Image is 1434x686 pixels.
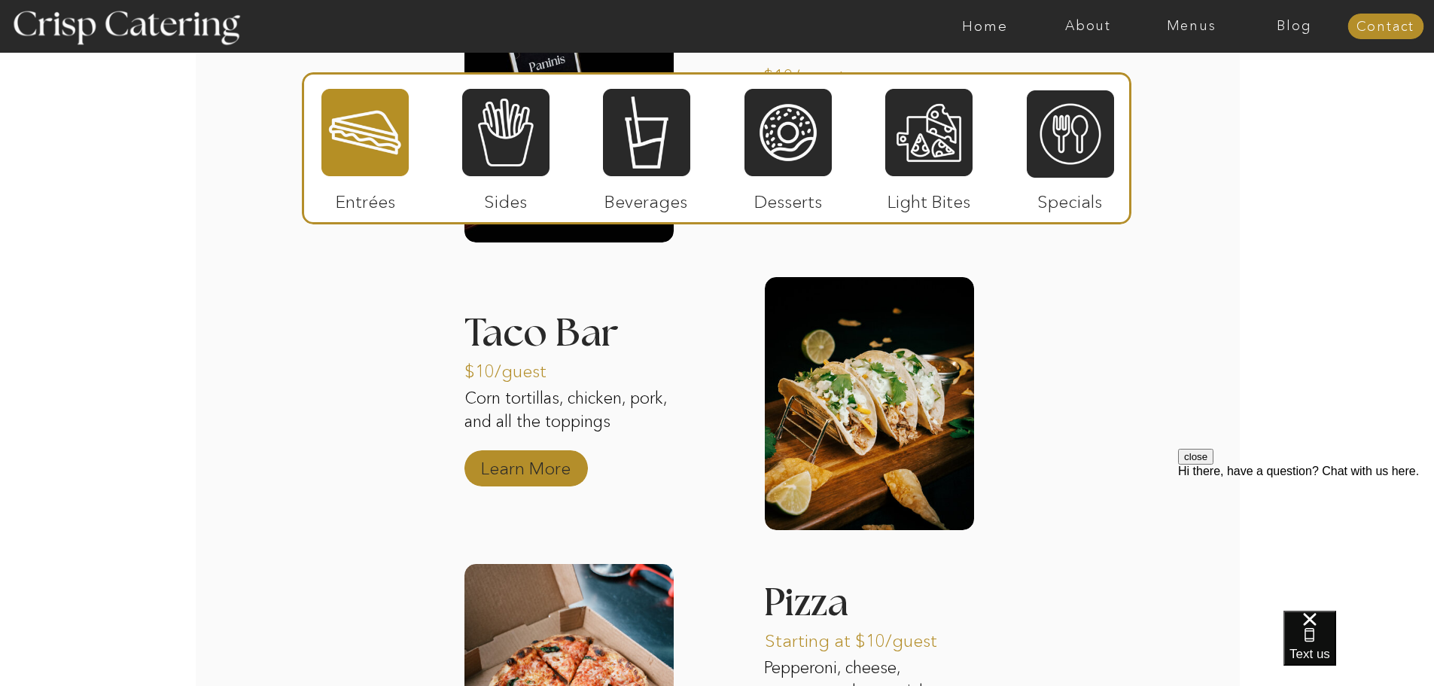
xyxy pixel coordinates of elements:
p: Entrées [315,176,416,220]
p: $10/guest [464,346,565,389]
h3: Pizza [763,584,920,627]
a: Home [933,19,1037,34]
a: Learn More [476,443,576,486]
a: About [1037,19,1140,34]
p: Beverages [596,176,696,220]
p: Desserts [738,176,839,220]
p: Specials [1020,176,1120,220]
iframe: podium webchat widget bubble [1283,611,1434,686]
h3: Taco Bar [464,314,674,333]
p: Light Bites [879,176,979,220]
iframe: podium webchat widget prompt [1178,449,1434,630]
p: Starting at $10/guest [765,615,964,659]
a: Menus [1140,19,1243,34]
a: Blog [1243,19,1346,34]
p: Corn tortillas, chicken, pork, and all the toppings [464,387,674,459]
a: Contact [1347,20,1423,35]
p: Sides [455,176,556,220]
